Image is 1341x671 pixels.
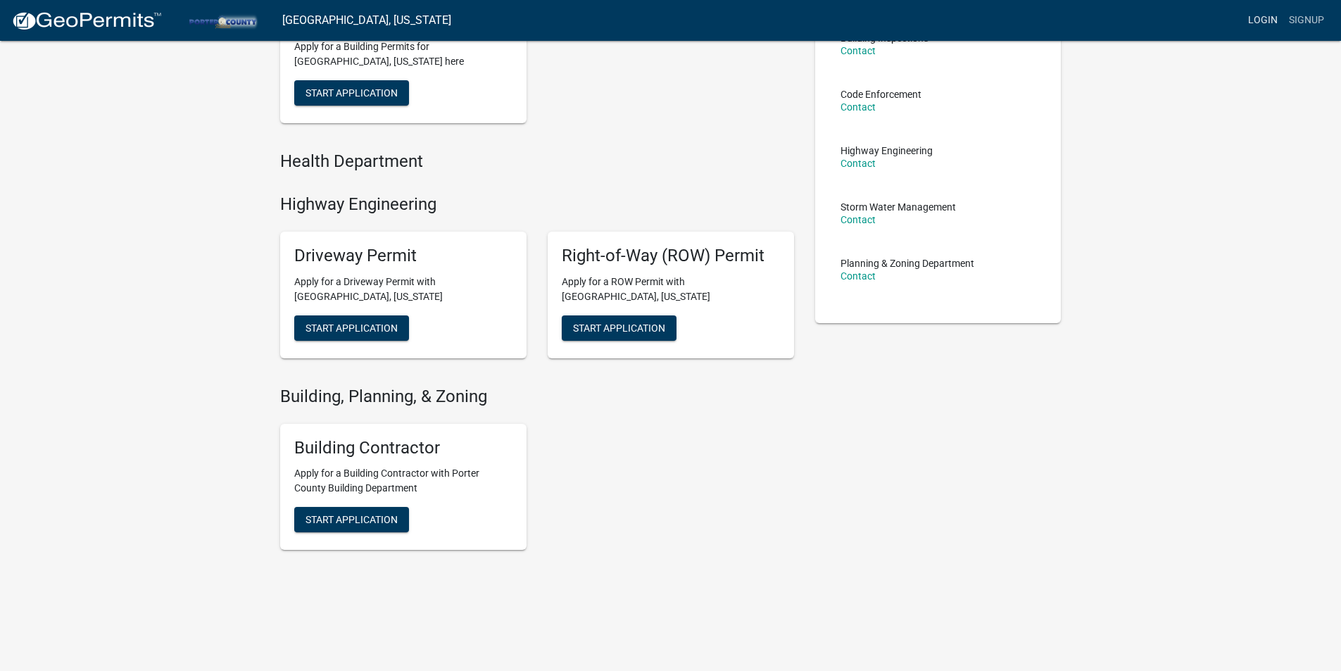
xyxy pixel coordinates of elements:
[306,87,398,99] span: Start Application
[294,466,512,496] p: Apply for a Building Contractor with Porter County Building Department
[294,39,512,69] p: Apply for a Building Permits for [GEOGRAPHIC_DATA], [US_STATE] here
[280,387,794,407] h4: Building, Planning, & Zoning
[294,246,512,266] h5: Driveway Permit
[294,507,409,532] button: Start Application
[306,322,398,333] span: Start Application
[1283,7,1330,34] a: Signup
[562,315,676,341] button: Start Application
[841,101,876,113] a: Contact
[841,258,974,268] p: Planning & Zoning Department
[173,11,271,30] img: Porter County, Indiana
[306,514,398,525] span: Start Application
[841,202,956,212] p: Storm Water Management
[841,270,876,282] a: Contact
[282,8,451,32] a: [GEOGRAPHIC_DATA], [US_STATE]
[280,194,794,215] h4: Highway Engineering
[1242,7,1283,34] a: Login
[841,45,876,56] a: Contact
[841,158,876,169] a: Contact
[280,151,794,172] h4: Health Department
[562,246,780,266] h5: Right-of-Way (ROW) Permit
[841,146,933,156] p: Highway Engineering
[294,438,512,458] h5: Building Contractor
[573,322,665,333] span: Start Application
[562,275,780,304] p: Apply for a ROW Permit with [GEOGRAPHIC_DATA], [US_STATE]
[841,214,876,225] a: Contact
[294,315,409,341] button: Start Application
[841,33,928,43] p: Building Inspections
[841,89,921,99] p: Code Enforcement
[294,275,512,304] p: Apply for a Driveway Permit with [GEOGRAPHIC_DATA], [US_STATE]
[294,80,409,106] button: Start Application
